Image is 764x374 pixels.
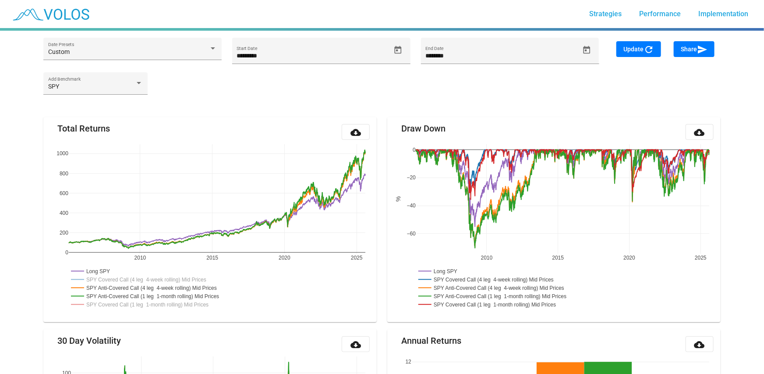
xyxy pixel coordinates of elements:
[674,41,714,57] button: Share
[57,336,121,345] mat-card-title: 30 Day Volatility
[401,124,446,133] mat-card-title: Draw Down
[48,48,70,55] span: Custom
[582,6,629,22] a: Strategies
[681,46,707,53] span: Share
[639,10,681,18] span: Performance
[350,339,361,350] mat-icon: cloud_download
[697,44,707,55] mat-icon: send
[579,43,594,58] button: Open calendar
[691,6,755,22] a: Implementation
[350,127,361,138] mat-icon: cloud_download
[401,336,461,345] mat-card-title: Annual Returns
[57,124,110,133] mat-card-title: Total Returns
[390,43,406,58] button: Open calendar
[616,41,661,57] button: Update
[644,44,654,55] mat-icon: refresh
[694,339,705,350] mat-icon: cloud_download
[48,83,59,90] span: SPY
[623,46,654,53] span: Update
[589,10,622,18] span: Strategies
[632,6,688,22] a: Performance
[7,3,94,25] img: blue_transparent.png
[698,10,748,18] span: Implementation
[694,127,705,138] mat-icon: cloud_download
